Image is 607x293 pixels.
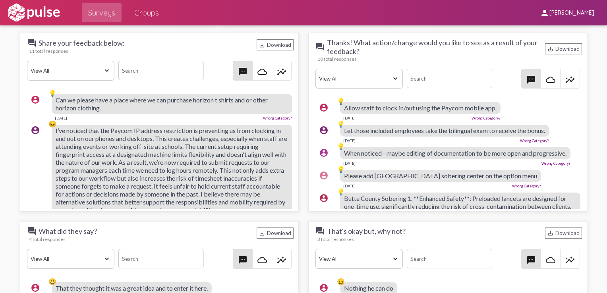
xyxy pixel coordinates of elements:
span: That they thought it was a great idea and to enter it here. [56,284,208,292]
span: I’ve noticed that the Paycom IP address restriction is preventing us from clocking in and out on ... [56,127,287,214]
mat-icon: account_circle [319,125,329,135]
a: Wrong Category? [541,161,570,166]
a: Wrong Category? [512,184,541,188]
mat-icon: person [540,8,549,18]
div: 4 total responses [29,236,294,242]
div: Download [545,43,582,54]
div: [DATE] [343,138,356,143]
div: Download [257,227,294,239]
span: What did they say? [27,226,146,236]
mat-icon: textsms [238,67,247,77]
span: Let those included employees take the bilingual exam to receive the bonus. [344,127,545,134]
mat-icon: cloud_queue [257,255,267,265]
div: 10 total responses [317,56,582,62]
a: Wrong Category? [472,116,501,120]
mat-icon: insights [565,75,575,85]
mat-icon: account_circle [319,283,329,293]
div: 3 total responses [317,236,582,242]
span: That's okay but, why not? [315,226,435,236]
input: Search [407,249,492,268]
div: 💡 [48,89,56,97]
div: [DATE] [343,183,356,188]
mat-icon: account_circle [319,193,329,203]
div: [DATE] [343,161,356,166]
mat-icon: account_circle [319,171,329,180]
mat-icon: Download [547,46,553,52]
mat-icon: cloud_queue [546,75,555,85]
mat-icon: question_answer [315,226,325,236]
div: Download [545,227,582,239]
mat-icon: insights [277,255,286,265]
div: 😖 [48,120,56,128]
mat-icon: Download [259,230,265,236]
div: Download [257,39,294,50]
span: Groups [134,6,159,20]
mat-icon: Download [547,230,553,236]
mat-icon: account_circle [319,148,329,158]
span: Thanks! What action/change would you like to see as a result of your feedback? [315,38,545,56]
mat-icon: account_circle [31,95,40,104]
div: 😖 [337,278,345,285]
mat-icon: cloud_queue [257,67,267,77]
div: 11 total responses [29,48,294,54]
mat-icon: textsms [526,255,536,265]
span: Surveys [88,6,115,20]
a: Wrong Category? [520,139,549,143]
mat-icon: account_circle [31,283,40,293]
mat-icon: question_answer [27,38,37,48]
mat-icon: account_circle [31,125,40,135]
mat-icon: insights [277,67,286,77]
span: Nothing he can do [344,284,393,292]
mat-icon: textsms [526,75,536,85]
div: 💡 [337,97,345,105]
mat-icon: question_answer [27,226,37,236]
a: Surveys [82,3,122,22]
span: Butte County Sobering 1. **Enhanced Safety**: Preloaded lancets are designed for one-time use, si... [344,195,575,289]
div: [DATE] [55,116,67,120]
input: Search [118,61,204,80]
span: Share your feedback below: [27,38,146,48]
mat-icon: Download [259,42,265,48]
input: Search [407,69,492,88]
div: [DATE] [343,116,356,120]
span: Allow staff to clock in/out using the Paycom mobile app. [344,104,497,112]
mat-icon: question_answer [315,42,325,52]
input: Search [118,249,204,268]
div: 💡 [337,120,345,128]
img: white-logo.svg [6,3,61,23]
mat-icon: textsms [238,255,247,265]
mat-icon: account_circle [319,103,329,112]
mat-icon: insights [565,255,575,265]
a: Groups [128,3,165,22]
mat-icon: cloud_queue [546,255,555,265]
div: 💡 [337,188,345,196]
span: When noticed - maybe editing of documentation to be more open and progressive. [344,149,566,157]
div: 💡 [337,165,345,173]
button: [PERSON_NAME] [534,5,601,20]
span: Can we please have a place where we can purchase horizon t shirts and or other horizon clothing. [56,96,268,112]
div: 💡 [337,143,345,150]
div: 😀 [48,278,56,285]
span: Please add [GEOGRAPHIC_DATA] sobering center on the option menu [344,172,537,179]
span: [PERSON_NAME] [549,10,594,17]
a: Wrong Category? [263,116,292,120]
